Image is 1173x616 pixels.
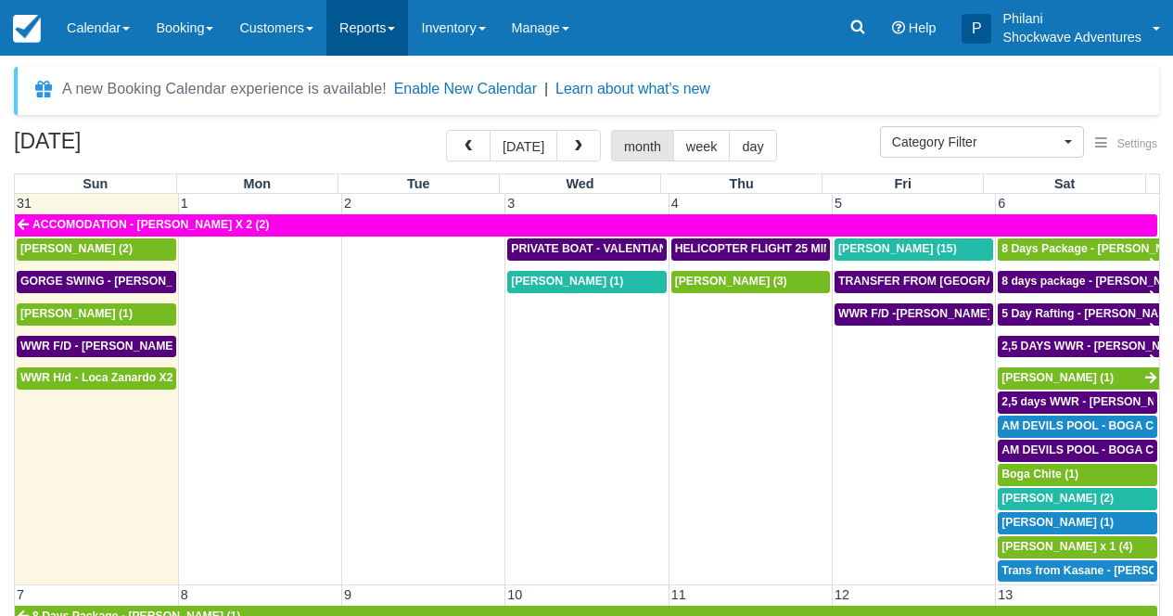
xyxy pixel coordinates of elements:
span: PRIVATE BOAT - VALENTIAN [PERSON_NAME] X 4 (4) [511,242,802,255]
a: [PERSON_NAME] x 1 (4) [998,536,1157,558]
span: [PERSON_NAME] (1) [511,275,623,288]
button: month [611,130,674,161]
a: WWR F/D -[PERSON_NAME] X 15 (15) [835,303,993,326]
span: 11 [669,587,688,602]
span: 6 [996,196,1007,211]
a: Boga Chite (1) [998,464,1157,486]
span: ACCOMODATION - [PERSON_NAME] X 2 (2) [32,218,269,231]
a: AM DEVILS POOL - BOGA CHITE X 1 (1) [998,440,1157,462]
span: 3 [505,196,516,211]
span: [PERSON_NAME] x 1 (4) [1001,540,1132,553]
span: Sat [1054,176,1075,191]
span: WWR F/D - [PERSON_NAME] X 1 (1) [20,340,214,353]
span: [PERSON_NAME] (3) [675,275,787,288]
a: AM DEVILS POOL - BOGA CHITE X 1 (1) [998,416,1157,438]
span: 10 [505,587,524,602]
a: [PERSON_NAME] (15) [835,238,993,261]
a: TRANSFER FROM [GEOGRAPHIC_DATA] TO VIC FALLS - [PERSON_NAME] X 1 (1) [835,271,993,293]
span: 5 [833,196,844,211]
span: Thu [729,176,753,191]
span: [PERSON_NAME] (15) [838,242,957,255]
span: Wed [566,176,593,191]
button: Settings [1084,131,1168,158]
span: Tue [407,176,430,191]
span: [PERSON_NAME] (1) [20,307,133,320]
span: Sun [83,176,108,191]
span: Boga Chite (1) [1001,468,1078,481]
span: [PERSON_NAME] (1) [1001,516,1114,529]
p: Philani [1002,9,1141,28]
span: 2 [342,196,353,211]
span: 4 [669,196,681,211]
span: 8 [179,587,190,602]
button: [DATE] [490,130,557,161]
img: checkfront-main-nav-mini-logo.png [13,15,41,43]
span: Settings [1117,137,1157,150]
a: [PERSON_NAME] (3) [671,271,830,293]
a: WWR F/D - [PERSON_NAME] X 1 (1) [17,336,176,358]
a: [PERSON_NAME] (1) [507,271,666,293]
span: [PERSON_NAME] (2) [20,242,133,255]
span: 13 [996,587,1014,602]
a: ACCOMODATION - [PERSON_NAME] X 2 (2) [15,214,1157,237]
a: [PERSON_NAME] (2) [998,488,1157,510]
a: 2,5 days WWR - [PERSON_NAME] X2 (2) [998,391,1157,414]
span: 9 [342,587,353,602]
span: Help [909,20,937,35]
a: 8 Days Package - [PERSON_NAME] (1) [998,238,1159,261]
a: [PERSON_NAME] (1) [998,512,1157,534]
span: GORGE SWING - [PERSON_NAME] X 2 (2) [20,275,247,288]
span: Fri [895,176,912,191]
span: HELICOPTER FLIGHT 25 MINS- [PERSON_NAME] X1 (1) [675,242,975,255]
a: [PERSON_NAME] (1) [998,367,1159,390]
a: Trans from Kasane - [PERSON_NAME] X4 (4) [998,560,1157,583]
a: [PERSON_NAME] (1) [17,303,176,326]
a: HELICOPTER FLIGHT 25 MINS- [PERSON_NAME] X1 (1) [671,238,830,261]
a: 2,5 DAYS WWR - [PERSON_NAME] X1 (1) [998,336,1159,358]
span: 31 [15,196,33,211]
span: | [544,81,548,96]
button: day [729,130,776,161]
a: PRIVATE BOAT - VALENTIAN [PERSON_NAME] X 4 (4) [507,238,666,261]
span: WWR H/d - Loca Zanardo X2 (2) [20,371,190,384]
a: Learn about what's new [555,81,710,96]
a: WWR H/d - Loca Zanardo X2 (2) [17,367,176,390]
button: Category Filter [880,126,1084,158]
span: 1 [179,196,190,211]
span: Mon [243,176,271,191]
div: A new Booking Calendar experience is available! [62,78,387,100]
p: Shockwave Adventures [1002,28,1141,46]
span: [PERSON_NAME] (2) [1001,492,1114,505]
a: [PERSON_NAME] (2) [17,238,176,261]
span: [PERSON_NAME] (1) [1001,371,1114,384]
button: week [673,130,731,161]
i: Help [892,21,905,34]
div: P [962,14,991,44]
a: GORGE SWING - [PERSON_NAME] X 2 (2) [17,271,176,293]
button: Enable New Calendar [394,80,537,98]
a: 8 days package - [PERSON_NAME] X1 (1) [998,271,1159,293]
span: Category Filter [892,133,1060,151]
h2: [DATE] [14,130,249,164]
span: 12 [833,587,851,602]
a: 5 Day Rafting - [PERSON_NAME] X1 (1) [998,303,1159,326]
span: 7 [15,587,26,602]
span: WWR F/D -[PERSON_NAME] X 15 (15) [838,307,1041,320]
